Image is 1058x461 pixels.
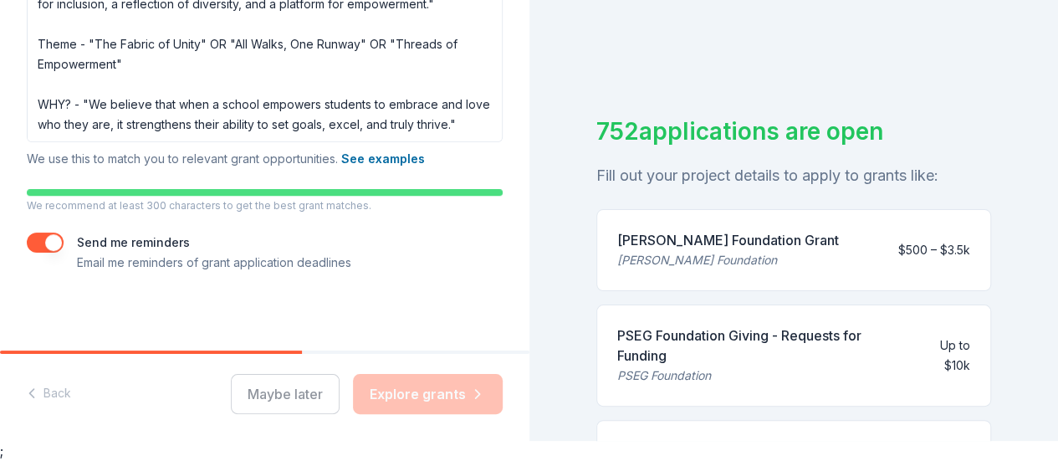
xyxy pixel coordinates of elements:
div: Fill out your project details to apply to grants like: [596,162,992,189]
label: Send me reminders [77,235,190,249]
p: We recommend at least 300 characters to get the best grant matches. [27,199,503,213]
div: Up to $10k [913,336,970,376]
div: [PERSON_NAME] Foundation Grant [617,230,839,250]
button: See examples [341,149,425,169]
p: Email me reminders of grant application deadlines [77,253,351,273]
div: 752 applications are open [596,114,992,149]
div: PSEG Foundation [617,366,901,386]
div: $500 – $3.5k [898,240,970,260]
span: We use this to match you to relevant grant opportunities. [27,151,425,166]
div: [PERSON_NAME] Foundation [617,250,839,270]
div: PSEG Foundation Giving - Requests for Funding [617,325,901,366]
